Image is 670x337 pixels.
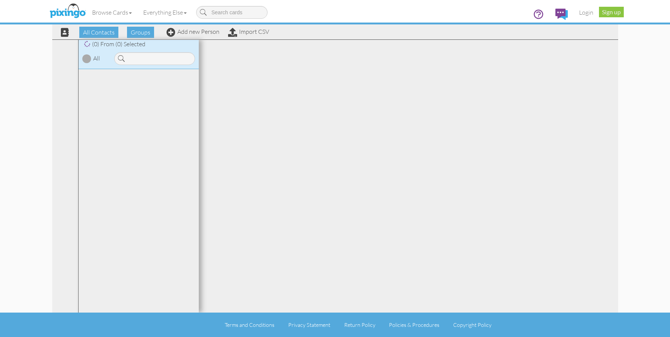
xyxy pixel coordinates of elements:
[288,322,330,328] a: Privacy Statement
[79,27,118,38] span: All Contacts
[93,54,100,63] div: All
[127,27,154,38] span: Groups
[79,40,199,48] div: (0) From
[138,3,192,22] a: Everything Else
[115,40,145,48] span: (0) Selected
[389,322,439,328] a: Policies & Procedures
[86,3,138,22] a: Browse Cards
[225,322,274,328] a: Terms and Conditions
[196,6,268,19] input: Search cards
[344,322,375,328] a: Return Policy
[48,2,88,21] img: pixingo logo
[453,322,492,328] a: Copyright Policy
[599,7,624,17] a: Sign up
[555,9,568,20] img: comments.svg
[166,28,219,35] a: Add new Person
[573,3,599,22] a: Login
[228,28,269,35] a: Import CSV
